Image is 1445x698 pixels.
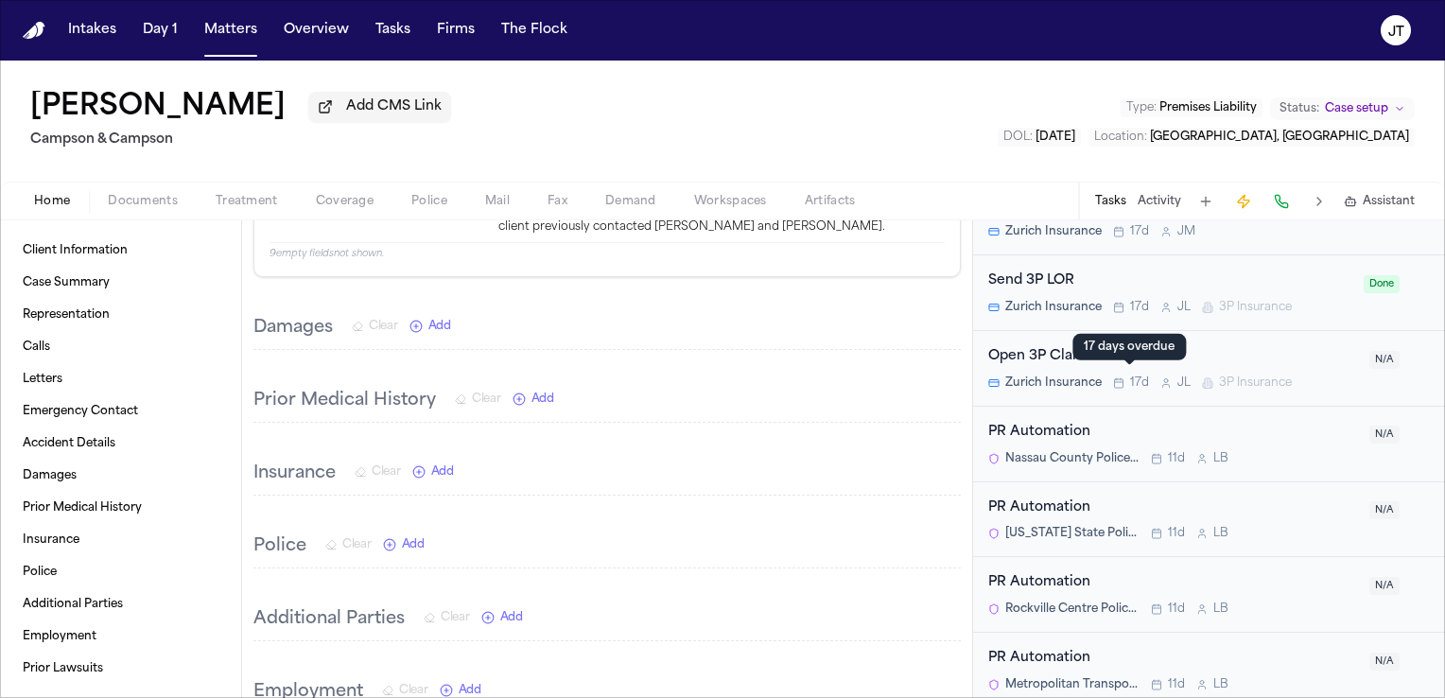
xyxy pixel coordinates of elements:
[428,319,451,334] span: Add
[15,236,226,266] a: Client Information
[1159,102,1257,113] span: Premises Liability
[15,525,226,555] a: Insurance
[1036,131,1075,143] span: [DATE]
[197,13,265,47] button: Matters
[500,610,523,625] span: Add
[498,204,945,235] div: Campson & [PERSON_NAME] is currently representing [PERSON_NAME]; client previously contacted [PER...
[30,91,286,125] button: Edit matter name
[34,194,70,209] span: Home
[973,255,1445,331] div: Open task: Send 3P LOR
[1005,224,1102,239] span: Zurich Insurance
[805,194,856,209] span: Artifacts
[429,13,482,47] button: Firms
[1168,602,1185,617] span: 11d
[1005,451,1140,466] span: Nassau County Police Department
[270,247,945,261] p: 9 empty fields not shown.
[605,194,656,209] span: Demand
[1072,334,1186,360] div: 17 days overdue
[1126,102,1157,113] span: Type :
[459,683,481,698] span: Add
[1193,188,1219,215] button: Add Task
[1168,526,1185,541] span: 11d
[15,396,226,427] a: Emergency Contact
[276,13,357,47] button: Overview
[355,464,401,480] button: Clear Insurance
[988,648,1358,670] div: PR Automation
[61,13,124,47] button: Intakes
[1121,98,1262,117] button: Edit Type: Premises Liability
[1213,451,1228,466] span: L B
[973,557,1445,633] div: Open task: PR Automation
[1088,128,1415,147] button: Edit Location: Rockville Centre, NY
[431,464,454,480] span: Add
[455,392,501,407] button: Clear Prior Medical History
[352,319,398,334] button: Clear Damages
[369,319,398,334] span: Clear
[973,331,1445,407] div: Open task: Open 3P Claim
[1005,677,1140,692] span: Metropolitan Transportation Authority Police Department – District 7 (Beacon)
[412,464,454,480] button: Add New
[548,194,567,209] span: Fax
[531,392,554,407] span: Add
[15,332,226,362] a: Calls
[409,319,451,334] button: Add New
[1177,300,1191,315] span: J L
[253,315,333,341] h3: Damages
[485,194,510,209] span: Mail
[1213,602,1228,617] span: L B
[402,537,425,552] span: Add
[372,464,401,480] span: Clear
[308,92,451,122] button: Add CMS Link
[1369,426,1400,444] span: N/A
[383,537,425,552] button: Add New
[1168,677,1185,692] span: 11d
[1005,375,1102,391] span: Zurich Insurance
[1344,194,1415,209] button: Assistant
[694,194,767,209] span: Workspaces
[15,493,226,523] a: Prior Medical History
[253,533,306,560] h3: Police
[399,683,428,698] span: Clear
[988,270,1352,292] div: Send 3P LOR
[342,537,372,552] span: Clear
[1005,300,1102,315] span: Zurich Insurance
[15,364,226,394] a: Letters
[135,13,185,47] button: Day 1
[15,300,226,330] a: Representation
[1150,131,1409,143] span: [GEOGRAPHIC_DATA], [GEOGRAPHIC_DATA]
[1177,375,1191,391] span: J L
[216,194,278,209] span: Treatment
[411,194,447,209] span: Police
[988,572,1358,594] div: PR Automation
[108,194,178,209] span: Documents
[1003,131,1033,143] span: DOL :
[973,407,1445,482] div: Open task: PR Automation
[1268,188,1295,215] button: Make a Call
[472,392,501,407] span: Clear
[15,428,226,459] a: Accident Details
[440,683,481,698] button: Add New
[253,388,436,414] h3: Prior Medical History
[15,557,226,587] a: Police
[1325,101,1388,116] span: Case setup
[1094,131,1147,143] span: Location :
[253,461,336,487] h3: Insurance
[368,13,418,47] button: Tasks
[15,621,226,652] a: Employment
[15,268,226,298] a: Case Summary
[1213,677,1228,692] span: L B
[30,91,286,125] h1: [PERSON_NAME]
[973,482,1445,558] div: Open task: PR Automation
[1369,577,1400,595] span: N/A
[1280,101,1319,116] span: Status:
[346,97,442,116] span: Add CMS Link
[481,610,523,625] button: Add New
[424,610,470,625] button: Clear Additional Parties
[998,128,1081,147] button: Edit DOL: 2025-04-15
[1095,194,1126,209] button: Tasks
[1219,375,1292,391] span: 3P Insurance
